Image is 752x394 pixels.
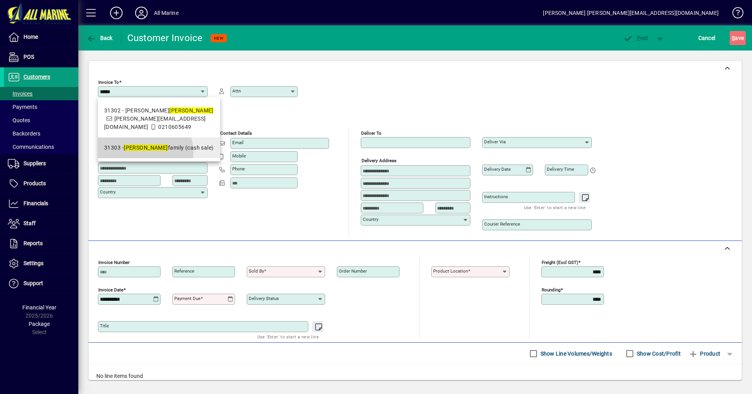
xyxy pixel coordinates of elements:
[129,6,154,20] button: Profile
[23,260,43,266] span: Settings
[232,153,246,159] mat-label: Mobile
[685,347,724,361] button: Product
[249,296,279,301] mat-label: Delivery status
[524,203,586,212] mat-hint: Use 'Enter' to start a new line
[732,35,735,41] span: S
[23,34,38,40] span: Home
[4,100,78,114] a: Payments
[8,104,37,110] span: Payments
[4,140,78,154] a: Communications
[4,194,78,213] a: Financials
[547,166,574,172] mat-label: Delivery time
[543,7,719,19] div: [PERSON_NAME] [PERSON_NAME][EMAIL_ADDRESS][DOMAIN_NAME]
[542,260,578,265] mat-label: Freight (excl GST)
[98,287,123,293] mat-label: Invoice date
[8,117,30,123] span: Quotes
[732,32,744,44] span: ave
[4,47,78,67] a: POS
[23,54,34,60] span: POS
[232,88,241,94] mat-label: Attn
[85,31,115,45] button: Back
[232,166,245,172] mat-label: Phone
[100,323,109,329] mat-label: Title
[619,31,653,45] button: Post
[4,154,78,174] a: Suppliers
[4,234,78,253] a: Reports
[363,217,378,222] mat-label: Country
[104,144,214,152] div: 31303 - family (cash sale)
[689,347,720,360] span: Product
[623,35,649,41] span: ost
[169,107,213,114] em: [PERSON_NAME]
[23,180,46,186] span: Products
[484,221,520,227] mat-label: Courier Reference
[539,350,612,358] label: Show Line Volumes/Weights
[4,214,78,233] a: Staff
[4,274,78,293] a: Support
[8,130,40,137] span: Backorders
[249,268,264,274] mat-label: Sold by
[98,260,130,265] mat-label: Invoice number
[104,107,214,115] div: 31302 - [PERSON_NAME]
[174,296,201,301] mat-label: Payment due
[8,90,33,97] span: Invoices
[104,116,206,130] span: [PERSON_NAME][EMAIL_ADDRESS][DOMAIN_NAME]
[127,32,203,44] div: Customer Invoice
[339,268,367,274] mat-label: Order number
[104,6,129,20] button: Add
[4,254,78,273] a: Settings
[4,127,78,140] a: Backorders
[696,31,718,45] button: Cancel
[4,27,78,47] a: Home
[542,287,560,293] mat-label: Rounding
[4,114,78,127] a: Quotes
[98,100,220,137] mat-option: 31302 - Brent Klink
[727,2,742,27] a: Knowledge Base
[100,189,116,195] mat-label: Country
[484,194,508,199] mat-label: Instructions
[4,87,78,100] a: Invoices
[361,130,381,136] mat-label: Deliver To
[89,364,742,388] div: No line items found
[124,145,168,151] em: [PERSON_NAME]
[698,32,716,44] span: Cancel
[174,268,194,274] mat-label: Reference
[23,200,48,206] span: Financials
[484,139,506,145] mat-label: Deliver via
[98,137,220,158] mat-option: 31303 - klink family (cash sale)
[635,350,681,358] label: Show Cost/Profit
[4,174,78,193] a: Products
[433,268,468,274] mat-label: Product location
[8,144,54,150] span: Communications
[730,31,746,45] button: Save
[637,35,640,41] span: P
[232,140,244,145] mat-label: Email
[78,31,121,45] app-page-header-button: Back
[29,321,50,327] span: Package
[23,160,46,166] span: Suppliers
[23,280,43,286] span: Support
[87,35,113,41] span: Back
[98,80,119,85] mat-label: Invoice To
[23,74,50,80] span: Customers
[22,304,56,311] span: Financial Year
[257,332,319,341] mat-hint: Use 'Enter' to start a new line
[158,124,191,130] span: 0210605649
[23,240,43,246] span: Reports
[214,36,224,41] span: NEW
[484,166,511,172] mat-label: Delivery date
[154,7,179,19] div: All Marine
[23,220,36,226] span: Staff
